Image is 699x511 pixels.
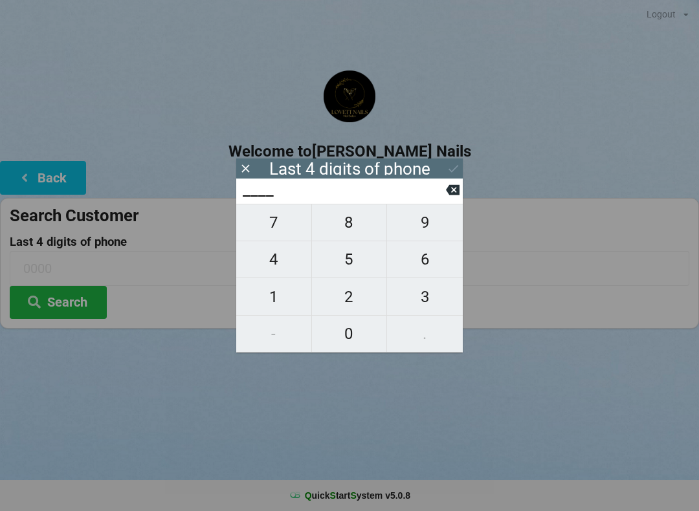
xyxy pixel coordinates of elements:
[387,283,463,310] span: 3
[312,278,388,315] button: 2
[387,278,463,315] button: 3
[387,246,463,273] span: 6
[236,241,312,278] button: 4
[236,209,311,236] span: 7
[236,204,312,241] button: 7
[312,241,388,278] button: 5
[236,246,311,273] span: 4
[387,209,463,236] span: 9
[312,283,387,310] span: 2
[312,204,388,241] button: 8
[236,283,311,310] span: 1
[312,246,387,273] span: 5
[387,241,463,278] button: 6
[387,204,463,241] button: 9
[236,278,312,315] button: 1
[312,320,387,347] span: 0
[312,316,388,353] button: 0
[269,162,430,175] div: Last 4 digits of phone
[312,209,387,236] span: 8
